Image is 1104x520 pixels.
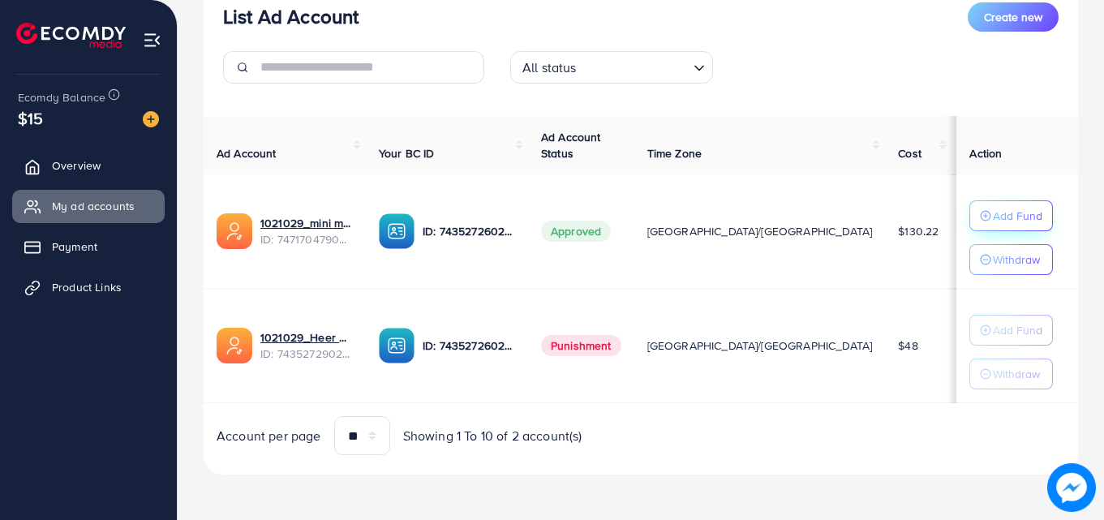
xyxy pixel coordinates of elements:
input: Search for option [582,53,687,80]
h3: List Ad Account [223,5,359,28]
button: Withdraw [969,244,1053,275]
span: ID: 7471704790297444353 [260,231,353,247]
p: Withdraw [993,364,1040,384]
img: image [143,111,159,127]
span: Showing 1 To 10 of 2 account(s) [403,427,582,445]
span: ID: 7435272902376914961 [260,346,353,362]
p: Add Fund [993,320,1042,340]
span: Time Zone [647,145,702,161]
span: Action [969,145,1002,161]
img: image [1047,463,1096,512]
span: Ecomdy Balance [18,89,105,105]
span: Cost [898,145,921,161]
p: ID: 7435272602769276944 [423,221,515,241]
span: Product Links [52,279,122,295]
a: Product Links [12,271,165,303]
button: Create new [968,2,1059,32]
a: Payment [12,230,165,263]
img: ic-ads-acc.e4c84228.svg [217,213,252,249]
span: Approved [541,221,611,242]
img: logo [16,23,126,48]
span: My ad accounts [52,198,135,214]
p: Add Fund [993,206,1042,226]
img: menu [143,31,161,49]
span: [GEOGRAPHIC_DATA]/[GEOGRAPHIC_DATA] [647,337,873,354]
a: 1021029_mini mart_1739641842912 [260,215,353,231]
span: All status [519,56,580,80]
a: 1021029_Heer Ad_1731159386163 [260,329,353,346]
span: Punishment [541,335,621,356]
button: Withdraw [969,359,1053,389]
span: Account per page [217,427,321,445]
img: ic-ba-acc.ded83a64.svg [379,328,415,363]
span: $48 [898,337,917,354]
div: <span class='underline'>1021029_Heer Ad_1731159386163</span></br>7435272902376914961 [260,329,353,363]
span: Your BC ID [379,145,435,161]
span: [GEOGRAPHIC_DATA]/[GEOGRAPHIC_DATA] [647,223,873,239]
span: Ad Account [217,145,277,161]
span: $130.22 [898,223,939,239]
span: Create new [984,9,1042,25]
div: Search for option [510,51,713,84]
button: Add Fund [969,315,1053,346]
div: <span class='underline'>1021029_mini mart_1739641842912</span></br>7471704790297444353 [260,215,353,248]
img: ic-ads-acc.e4c84228.svg [217,328,252,363]
span: Ad Account Status [541,129,601,161]
img: ic-ba-acc.ded83a64.svg [379,213,415,249]
span: $15 [18,106,43,130]
p: ID: 7435272602769276944 [423,336,515,355]
span: Payment [52,239,97,255]
span: Overview [52,157,101,174]
a: My ad accounts [12,190,165,222]
p: Withdraw [993,250,1040,269]
a: Overview [12,149,165,182]
button: Add Fund [969,200,1053,231]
